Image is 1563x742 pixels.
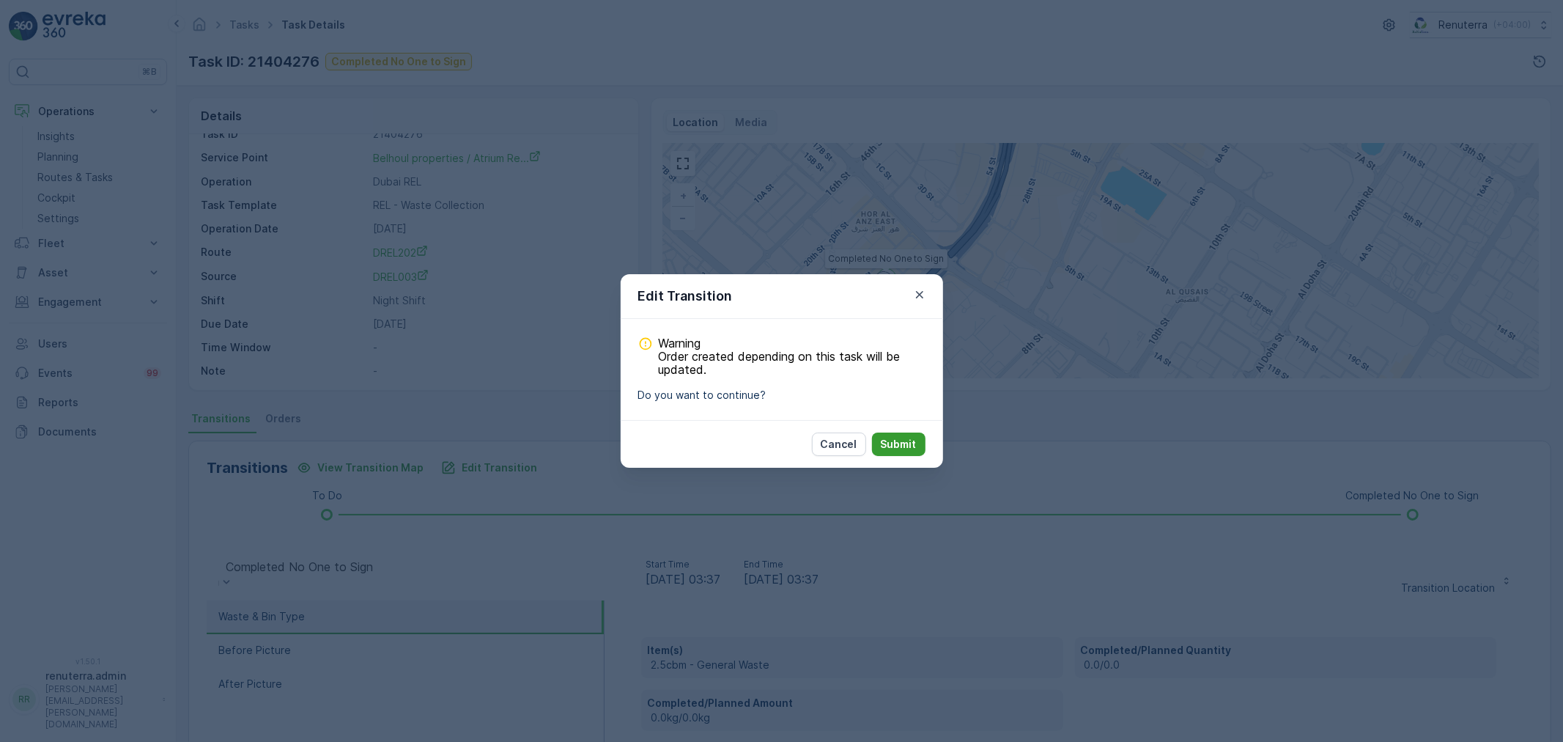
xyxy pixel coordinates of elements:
[659,350,925,376] span: Order created depending on this task will be updated.
[659,337,925,350] span: Warning
[812,433,866,456] button: Cancel
[638,286,733,306] p: Edit Transition
[821,437,857,452] p: Cancel
[872,433,925,456] button: Submit
[638,388,925,403] p: Do you want to continue?
[881,437,917,452] p: Submit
